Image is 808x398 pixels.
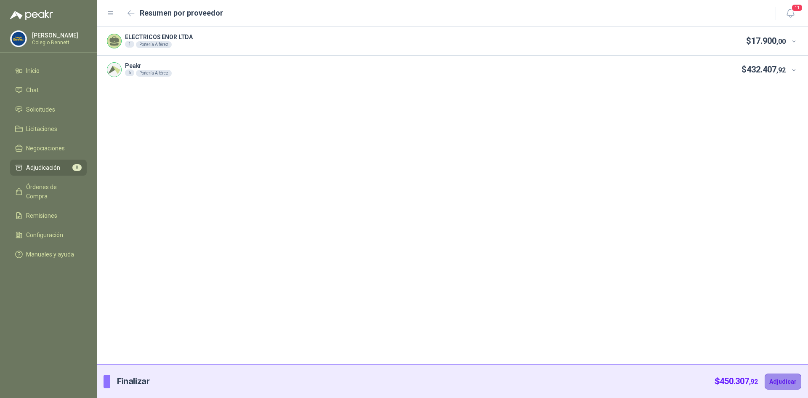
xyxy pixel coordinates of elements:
[32,32,85,38] p: [PERSON_NAME]
[749,378,758,386] span: ,92
[746,35,786,48] p: $
[776,37,786,45] span: ,00
[742,63,786,76] p: $
[125,63,172,69] p: Peakr
[26,124,57,134] span: Licitaciones
[10,10,53,20] img: Logo peakr
[26,85,39,95] span: Chat
[10,140,87,156] a: Negociaciones
[10,179,87,204] a: Órdenes de Compra
[10,82,87,98] a: Chat
[32,40,85,45] p: Colegio Bennett
[26,230,63,240] span: Configuración
[125,34,193,40] p: ELECTRICOS ENOR LTDA
[107,63,121,77] img: Company Logo
[26,182,79,201] span: Órdenes de Compra
[751,36,786,46] span: 17.900
[10,102,87,118] a: Solicitudes
[765,374,801,390] button: Adjudicar
[10,121,87,137] a: Licitaciones
[783,6,798,21] button: 11
[791,4,803,12] span: 11
[136,70,172,77] div: Portería Alférez
[776,66,786,74] span: ,92
[26,250,74,259] span: Manuales y ayuda
[10,208,87,224] a: Remisiones
[10,246,87,262] a: Manuales y ayuda
[136,41,172,48] div: Portería Alférez
[125,41,134,48] div: 1
[715,375,758,388] p: $
[720,376,758,386] span: 450.307
[26,144,65,153] span: Negociaciones
[140,7,223,19] h2: Resumen por proveedor
[26,105,55,114] span: Solicitudes
[117,375,149,388] p: Finalizar
[26,211,57,220] span: Remisiones
[10,160,87,176] a: Adjudicación8
[11,31,27,47] img: Company Logo
[10,227,87,243] a: Configuración
[26,66,40,75] span: Inicio
[26,163,60,172] span: Adjudicación
[72,164,82,171] span: 8
[747,64,786,75] span: 432.407
[10,63,87,79] a: Inicio
[125,69,134,76] div: 6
